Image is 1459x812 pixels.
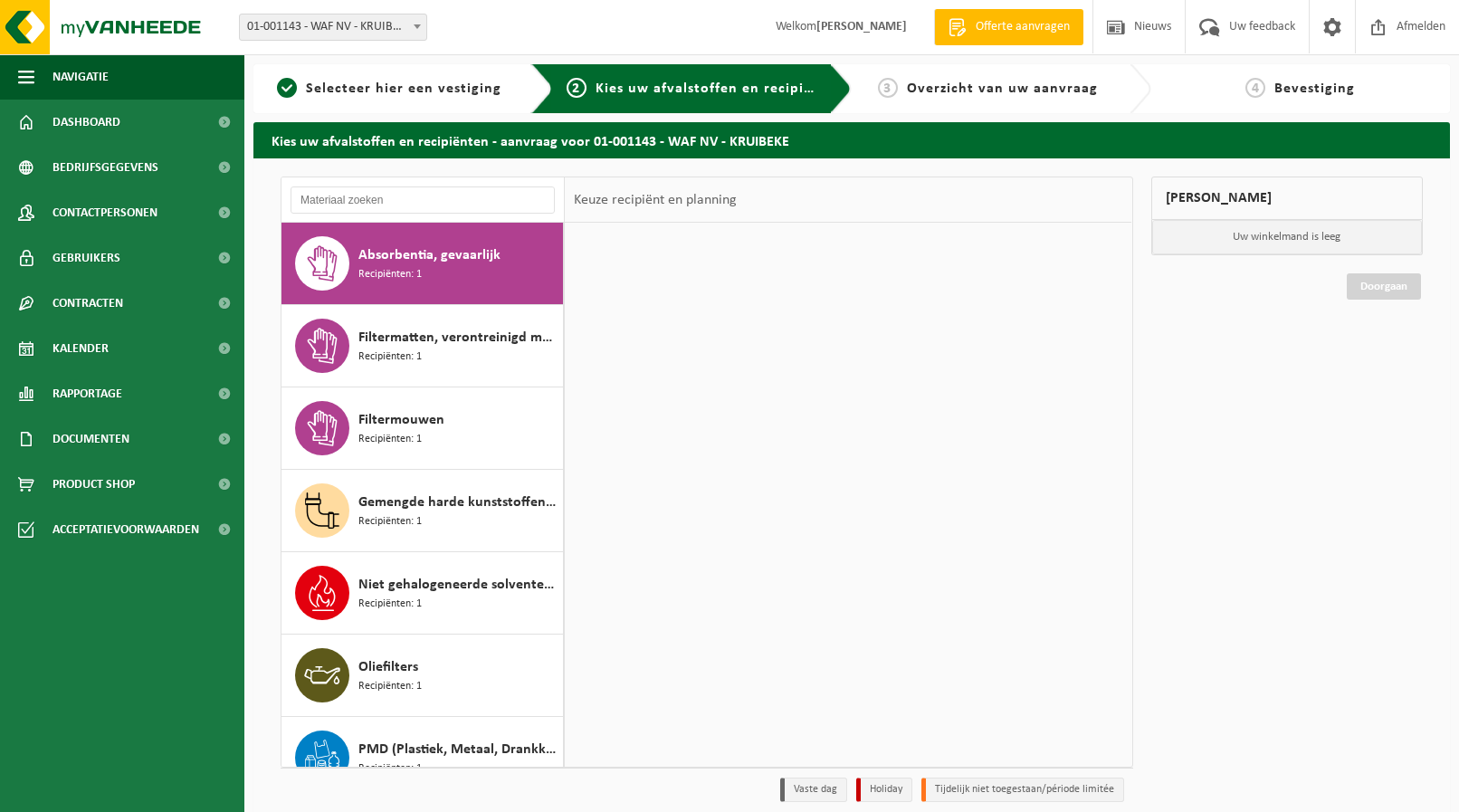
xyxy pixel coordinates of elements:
[240,14,426,40] span: 01-001143 - WAF NV - KRUIBEKE
[52,235,120,281] span: Gebruikers
[358,349,422,366] span: Recipiënten: 1
[934,9,1083,45] a: Offerte aanvragen
[52,416,129,462] span: Documenten
[52,190,157,235] span: Contactpersonen
[52,507,199,552] span: Acceptatievoorwaarden
[358,244,501,266] span: Absorbentia, gevaarlijk
[52,100,120,145] span: Dashboard
[52,326,109,371] span: Kalender
[52,281,123,326] span: Contracten
[262,78,517,100] a: 1Selecteer hier een vestiging
[358,678,422,695] span: Recipiënten: 1
[1274,81,1355,96] span: Bevestiging
[358,739,558,760] span: PMD (Plastiek, Metaal, Drankkartons) (bedrijven)
[358,492,558,513] span: Gemengde harde kunststoffen (PE, PP en PVC), recycleerbaar (industrieel)
[971,18,1074,36] span: Offerte aanvragen
[281,223,564,305] button: Absorbentia, gevaarlijk Recipiënten: 1
[291,186,555,214] input: Materiaal zoeken
[1245,78,1265,98] span: 4
[1152,220,1423,254] p: Uw winkelmand is leeg
[358,513,422,530] span: Recipiënten: 1
[52,145,158,190] span: Bedrijfsgegevens
[567,78,586,98] span: 2
[358,596,422,613] span: Recipiënten: 1
[1347,273,1421,300] a: Doorgaan
[921,778,1124,802] li: Tijdelijk niet toegestaan/période limitée
[306,81,501,96] span: Selecteer hier een vestiging
[52,54,109,100] span: Navigatie
[281,635,564,717] button: Oliefilters Recipiënten: 1
[358,656,418,678] span: Oliefilters
[52,371,122,416] span: Rapportage
[856,778,912,802] li: Holiday
[358,431,422,448] span: Recipiënten: 1
[239,14,427,41] span: 01-001143 - WAF NV - KRUIBEKE
[52,462,135,507] span: Product Shop
[358,574,558,596] span: Niet gehalogeneerde solventen - hoogcalorisch in 200lt-vat
[780,778,847,802] li: Vaste dag
[358,409,444,431] span: Filtermouwen
[281,552,564,635] button: Niet gehalogeneerde solventen - hoogcalorisch in 200lt-vat Recipiënten: 1
[596,81,844,96] span: Kies uw afvalstoffen en recipiënten
[281,470,564,552] button: Gemengde harde kunststoffen (PE, PP en PVC), recycleerbaar (industrieel) Recipiënten: 1
[878,78,898,98] span: 3
[358,327,558,349] span: Filtermatten, verontreinigd met verf
[281,305,564,387] button: Filtermatten, verontreinigd met verf Recipiënten: 1
[1151,177,1424,220] div: [PERSON_NAME]
[358,760,422,778] span: Recipiënten: 1
[281,717,564,799] button: PMD (Plastiek, Metaal, Drankkartons) (bedrijven) Recipiënten: 1
[358,266,422,283] span: Recipiënten: 1
[565,177,746,223] div: Keuze recipiënt en planning
[277,78,297,98] span: 1
[816,20,907,33] strong: [PERSON_NAME]
[907,81,1098,96] span: Overzicht van uw aanvraag
[281,387,564,470] button: Filtermouwen Recipiënten: 1
[253,122,1450,158] h2: Kies uw afvalstoffen en recipiënten - aanvraag voor 01-001143 - WAF NV - KRUIBEKE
